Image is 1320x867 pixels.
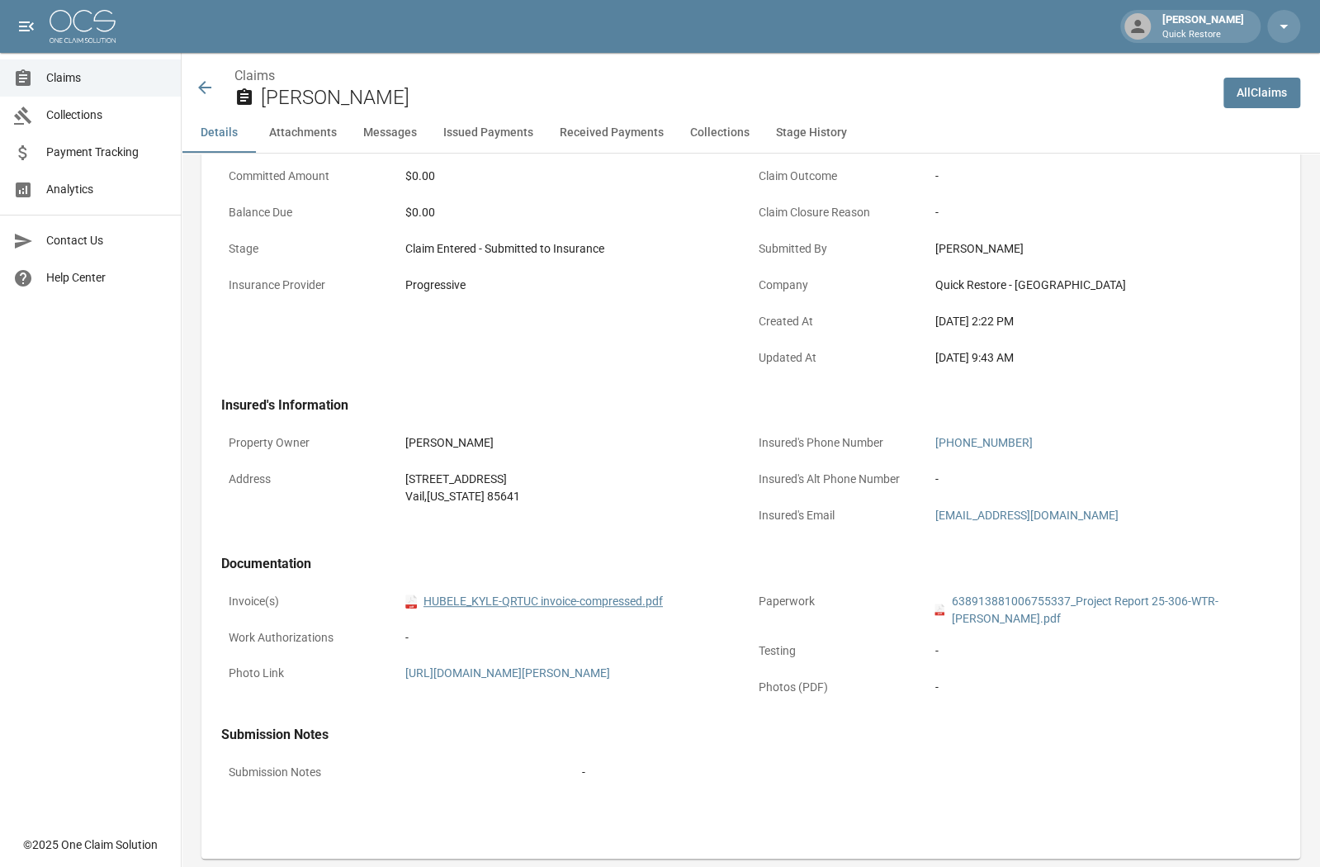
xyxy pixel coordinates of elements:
div: - [934,204,1273,221]
a: [EMAIL_ADDRESS][DOMAIN_NAME] [934,509,1118,522]
a: [URL][DOMAIN_NAME][PERSON_NAME] [405,666,610,680]
div: [PERSON_NAME] [934,240,1273,258]
span: Payment Tracking [46,144,168,161]
a: pdf638913881006755337_Project Report 25-306-WTR-[PERSON_NAME].pdf [934,593,1273,628]
img: ocs-logo-white-transparent.png [50,10,116,43]
div: - [934,679,1273,696]
a: [PHONE_NUMBER] [934,436,1032,449]
a: AllClaims [1223,78,1300,108]
p: Submission Notes [221,756,575,789]
p: Insured's Alt Phone Number [751,463,928,495]
div: [DATE] 9:43 AM [934,349,1273,367]
div: - [934,471,1273,488]
p: Quick Restore [1162,28,1244,42]
button: Issued Payments [430,113,546,153]
h4: Submission Notes [221,727,1280,743]
p: Balance Due [221,197,398,229]
span: Claims [46,69,168,87]
button: open drawer [10,10,43,43]
p: Claim Outcome [751,160,928,192]
div: $0.00 [405,168,744,185]
p: Photos (PDF) [751,671,928,704]
span: Analytics [46,181,168,198]
p: Claim Closure Reason [751,197,928,229]
div: - [934,642,1273,660]
div: - [582,764,1273,781]
div: Quick Restore - [GEOGRAPHIC_DATA] [934,277,1273,294]
div: [PERSON_NAME] [1156,12,1251,41]
nav: breadcrumb [234,66,1210,86]
p: Insured's Phone Number [751,427,928,459]
p: Committed Amount [221,160,398,192]
div: - [405,629,744,647]
p: Insurance Provider [221,269,398,301]
p: Invoice(s) [221,585,398,618]
p: Submitted By [751,233,928,265]
span: Collections [46,107,168,124]
p: Testing [751,635,928,667]
p: Paperwork [751,585,928,618]
div: © 2025 One Claim Solution [23,836,158,853]
p: Updated At [751,342,928,374]
a: Claims [234,68,275,83]
div: [DATE] 2:22 PM [934,313,1273,330]
a: pdfHUBELE_KYLE-QRTUC invoice-compressed.pdf [405,593,663,610]
p: Company [751,269,928,301]
button: Attachments [256,113,350,153]
div: anchor tabs [182,113,1320,153]
button: Stage History [763,113,860,153]
p: Created At [751,306,928,338]
p: Photo Link [221,657,398,689]
div: [STREET_ADDRESS] [405,471,744,488]
div: Progressive [405,277,744,294]
p: Property Owner [221,427,398,459]
button: Messages [350,113,430,153]
div: [PERSON_NAME] [405,434,744,452]
p: Address [221,463,398,495]
h2: [PERSON_NAME] [261,86,1210,110]
button: Details [182,113,256,153]
p: Stage [221,233,398,265]
span: Contact Us [46,232,168,249]
h4: Documentation [221,556,1280,572]
span: Help Center [46,269,168,287]
button: Received Payments [546,113,677,153]
div: Vail , [US_STATE] 85641 [405,488,744,505]
div: $0.00 [405,204,744,221]
div: Claim Entered - Submitted to Insurance [405,240,744,258]
h4: Insured's Information [221,397,1280,414]
div: - [934,168,1273,185]
button: Collections [677,113,763,153]
p: Work Authorizations [221,622,398,654]
p: Insured's Email [751,500,928,532]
